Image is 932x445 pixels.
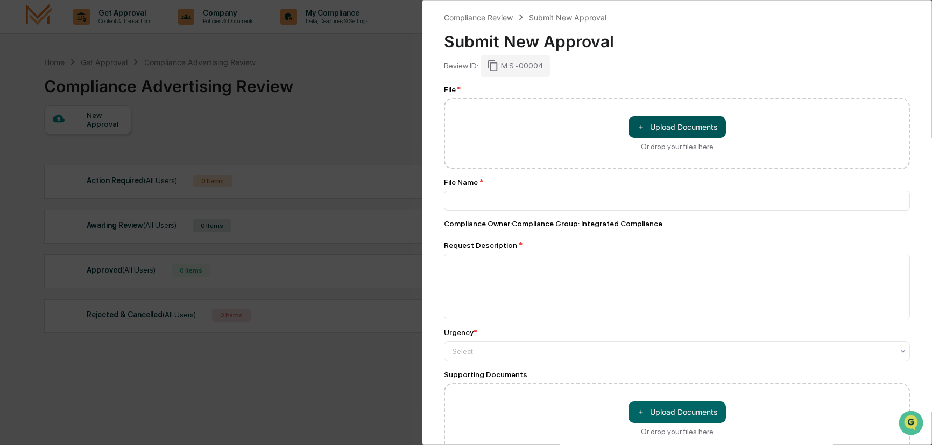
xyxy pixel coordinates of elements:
[641,427,714,436] div: Or drop your files here
[183,85,196,98] button: Start new chat
[641,142,714,151] div: Or drop your files here
[629,116,726,138] button: Or drop your files here
[6,151,72,171] a: 🔎Data Lookup
[637,407,645,417] span: ＋
[444,219,910,228] div: Compliance Owner : Compliance Group: Integrated Compliance
[898,409,927,439] iframe: Open customer support
[22,135,69,146] span: Preclearance
[444,13,513,22] div: Compliance Review
[76,182,130,190] a: Powered byPylon
[11,82,30,101] img: 1746055101610-c473b297-6a78-478c-a979-82029cc54cd1
[444,328,477,337] div: Urgency
[37,82,176,93] div: Start new chat
[629,401,726,423] button: Or drop your files here
[74,131,138,150] a: 🗄️Attestations
[444,241,910,249] div: Request Description
[89,135,133,146] span: Attestations
[637,122,645,132] span: ＋
[444,23,910,51] div: Submit New Approval
[444,61,478,70] div: Review ID:
[444,370,910,379] div: Supporting Documents
[481,55,550,76] div: M.S.-00004
[107,182,130,190] span: Pylon
[37,93,136,101] div: We're available if you need us!
[11,22,196,39] p: How can we help?
[6,131,74,150] a: 🖐️Preclearance
[11,157,19,165] div: 🔎
[529,13,606,22] div: Submit New Approval
[444,178,910,186] div: File Name
[22,156,68,166] span: Data Lookup
[78,136,87,145] div: 🗄️
[444,85,910,94] div: File
[11,136,19,145] div: 🖐️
